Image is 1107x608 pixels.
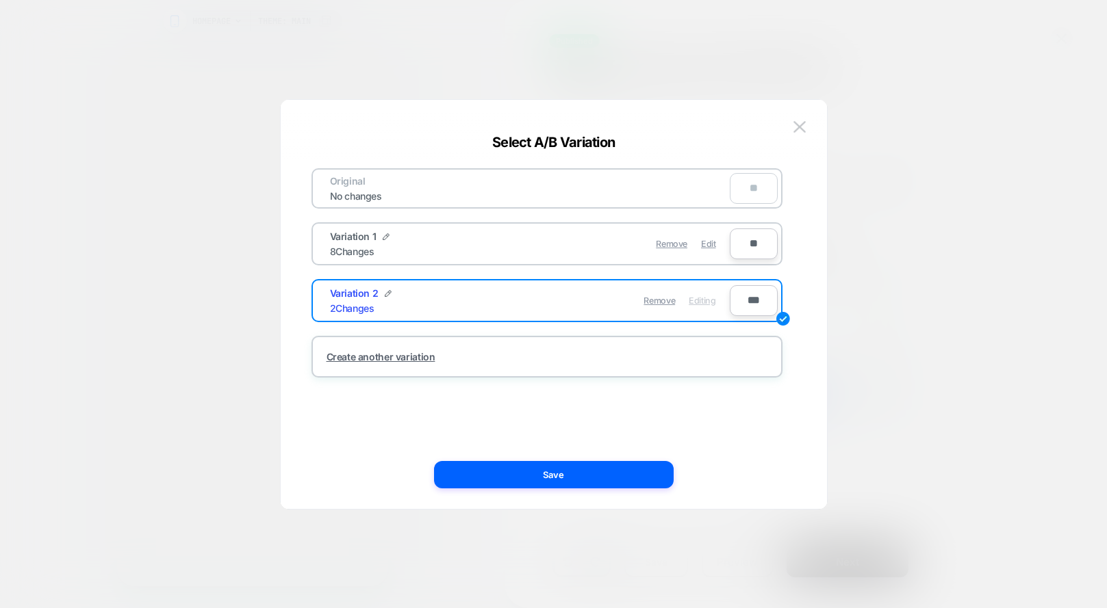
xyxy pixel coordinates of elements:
[776,312,790,326] img: edit
[644,295,675,306] span: Remove
[656,239,687,249] span: Remove
[701,239,715,249] span: Edit
[689,295,715,306] span: Editing
[281,134,827,150] div: Select A/B Variation
[434,461,674,488] button: Save
[793,121,806,133] img: close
